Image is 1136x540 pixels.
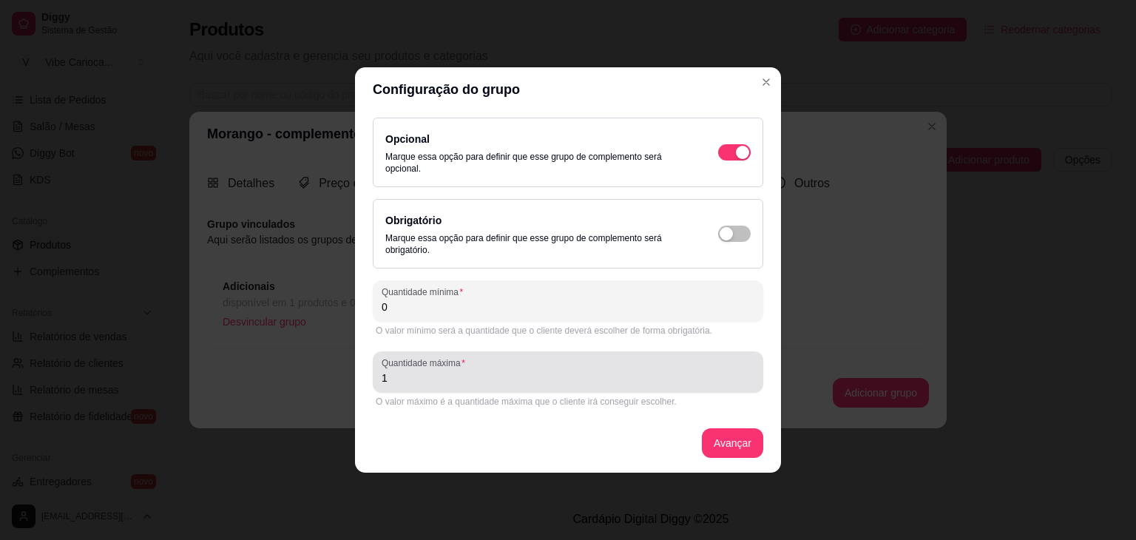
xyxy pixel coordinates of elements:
p: Marque essa opção para definir que esse grupo de complemento será obrigatório. [385,232,689,256]
div: O valor mínimo será a quantidade que o cliente deverá escolher de forma obrigatória. [376,325,760,337]
label: Obrigatório [385,215,442,226]
input: Quantidade máxima [382,371,754,385]
label: Quantidade máxima [382,357,470,369]
div: O valor máximo é a quantidade máxima que o cliente irá conseguir escolher. [376,396,760,408]
button: Close [754,70,778,94]
input: Quantidade mínima [382,300,754,314]
label: Quantidade mínima [382,286,468,298]
header: Configuração do grupo [355,67,781,112]
button: Avançar [702,428,763,458]
p: Marque essa opção para definir que esse grupo de complemento será opcional. [385,151,689,175]
label: Opcional [385,133,430,145]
